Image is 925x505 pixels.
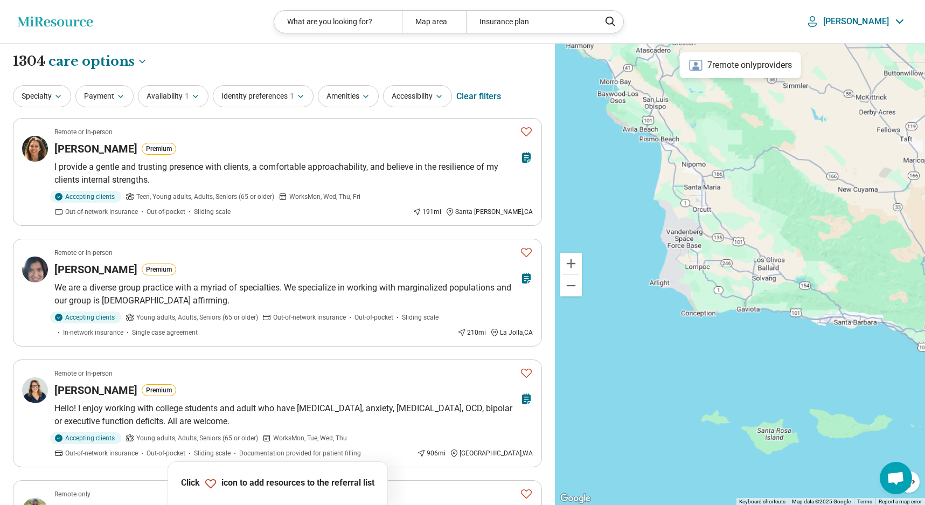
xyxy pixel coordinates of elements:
[880,462,912,494] a: Open chat
[181,477,374,490] p: Click icon to add resources to the referral list
[213,89,314,112] button: Identity preferences1
[13,52,103,74] span: Loading...
[402,11,466,33] div: Map area
[823,16,889,27] p: [PERSON_NAME]
[456,88,501,114] div: Clear filters
[792,499,851,504] span: Map data ©2025 Google
[383,89,452,112] button: Accessibility
[466,11,594,33] div: Insurance plan
[138,89,208,112] button: Availability1
[560,275,582,296] button: Zoom out
[185,95,189,106] span: 1
[290,95,294,106] span: 1
[274,11,402,33] div: What are you looking for?
[879,499,922,504] a: Report a map error
[318,89,379,112] button: Amenities
[560,253,582,274] button: Zoom in
[75,89,134,112] button: Payment
[13,89,71,112] button: Specialty
[857,499,872,504] a: Terms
